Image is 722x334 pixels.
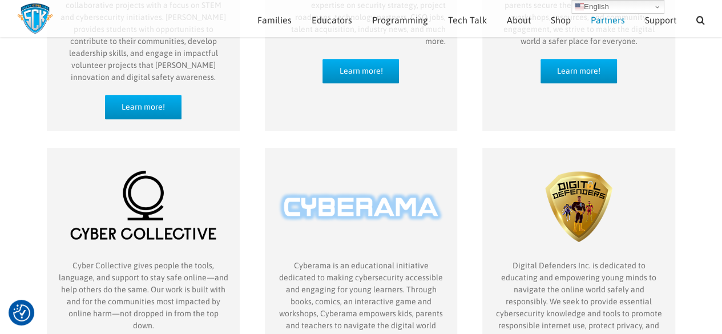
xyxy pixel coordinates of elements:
[557,66,600,76] span: Learn more!
[105,95,181,119] a: Learn more!
[312,15,352,25] span: Educators
[339,66,382,76] span: Learn more!
[257,15,292,25] span: Families
[372,15,428,25] span: Programming
[13,304,30,321] img: Revisit consent button
[58,154,228,260] img: Cyber Collective
[13,304,30,321] button: Consent Preferences
[448,15,487,25] span: Tech Talk
[645,15,676,25] span: Support
[494,154,663,260] img: Digital Defenders
[122,102,165,112] span: Learn more!
[58,260,228,332] p: Cyber Collective gives people the tools, language, and support to stay safe online—and help other...
[58,153,228,162] a: partner-cyber-collective
[276,153,446,162] a: partner-Cyberama
[322,59,399,83] a: Learn more!
[541,59,617,83] a: Learn more!
[551,15,571,25] span: Shop
[591,15,625,25] span: Partners
[17,3,53,34] img: Savvy Cyber Kids Logo
[575,2,584,11] img: en
[494,153,663,162] a: partner-Digital-Defenders
[276,154,446,260] img: Cyberama
[507,15,531,25] span: About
